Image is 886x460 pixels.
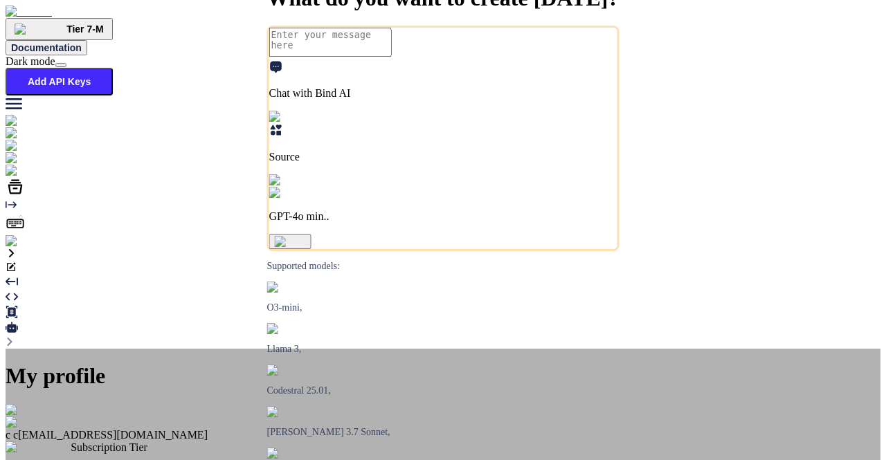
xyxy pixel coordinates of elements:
[267,323,308,334] img: Llama2
[6,429,18,441] span: c c
[275,236,306,247] img: icon
[6,235,51,248] img: settings
[269,111,327,123] img: Pick Tools
[269,187,338,199] img: GPT-4o mini
[267,365,320,376] img: Mistral-AI
[6,18,113,40] button: premiumTier 7-M
[6,6,52,18] img: Bind AI
[18,429,208,441] span: [EMAIL_ADDRESS][DOMAIN_NAME]
[269,151,617,163] p: Source
[267,427,620,438] p: [PERSON_NAME] 3.7 Sonnet,
[6,416,46,429] img: profile
[6,40,87,55] button: Documentation
[267,448,304,459] img: claude
[267,261,620,272] p: Supported models:
[15,24,66,35] img: premium
[71,441,147,453] span: Subscription Tier
[6,363,880,389] h1: My profile
[6,115,35,127] img: chat
[11,42,82,53] span: Documentation
[6,55,55,67] span: Dark mode
[6,68,113,95] button: Add API Keys
[267,385,620,396] p: Codestral 25.01,
[267,302,620,313] p: O3-mini,
[269,174,336,187] img: Pick Models
[269,87,617,100] p: Chat with Bind AI
[6,165,97,177] img: darkCloudIdeIcon
[267,344,620,355] p: Llama 3,
[6,404,39,416] img: close
[267,282,304,293] img: GPT-4
[6,441,71,454] img: subscription
[6,127,55,140] img: ai-studio
[6,140,35,152] img: chat
[269,210,617,223] p: GPT-4o min..
[66,24,103,35] span: Tier 7-M
[267,406,304,417] img: claude
[6,152,69,165] img: githubLight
